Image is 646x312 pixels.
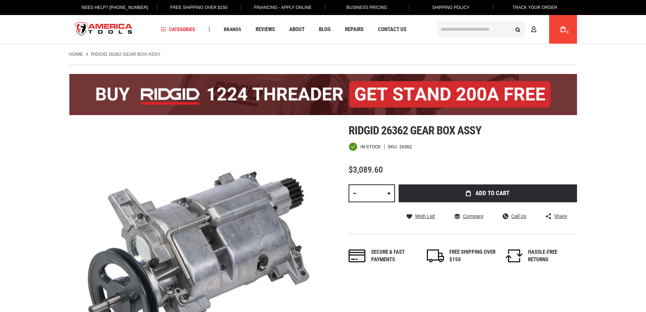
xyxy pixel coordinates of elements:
[415,214,435,219] span: Wish List
[567,30,569,34] span: 0
[342,25,367,34] a: Repairs
[319,27,331,32] span: Blog
[158,25,198,34] a: Categories
[349,249,366,262] img: payments
[69,16,139,43] img: America Tools
[252,25,278,34] a: Reviews
[556,15,570,44] a: 0
[256,27,275,32] span: Reviews
[316,25,334,34] a: Blog
[91,51,161,57] strong: RIDGID 26362 GEAR BOX ASSY
[506,249,523,262] img: returns
[427,249,444,262] img: shipping
[221,25,245,34] a: Brands
[69,51,83,58] a: Home
[432,5,470,10] span: Shipping Policy
[69,74,577,115] img: BOGO: Buy the RIDGID® 1224 Threader (26092), get the 92467 200A Stand FREE!
[406,213,435,219] a: Wish List
[463,214,483,219] span: Compare
[349,124,481,137] span: Ridgid 26362 gear box assy
[286,25,308,34] a: About
[511,23,525,36] button: Search
[349,165,383,175] span: $3,089.60
[554,214,567,219] span: Share
[475,190,509,196] span: Add to Cart
[378,27,406,32] span: Contact Us
[399,184,577,202] button: Add to Cart
[289,27,305,32] span: About
[349,142,381,151] div: Availability
[454,213,483,219] a: Compare
[375,25,410,34] a: Contact Us
[528,248,575,264] div: HASSLE-FREE RETURNS
[503,213,526,219] a: Call Us
[360,144,381,149] span: In stock
[69,16,139,43] a: store logo
[449,248,496,264] div: FREE SHIPPING OVER $150
[224,27,241,32] span: Brands
[161,27,195,32] span: Categories
[399,144,412,149] div: 26362
[345,27,364,32] span: Repairs
[371,248,418,264] div: Secure & fast payments
[388,144,399,149] strong: SKU
[511,214,526,219] span: Call Us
